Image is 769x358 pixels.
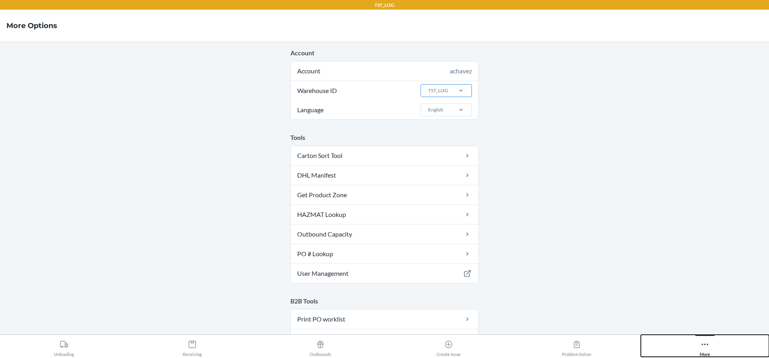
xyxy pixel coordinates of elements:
p: Tools [290,133,479,142]
div: More [700,337,710,357]
button: Problem Solver [513,335,641,357]
a: Outbound Capacity [291,225,478,244]
div: Create Issue [437,337,461,357]
div: English [428,106,443,113]
div: Outbounds [310,337,331,357]
a: Print Pallet Labels [291,329,478,348]
div: Problem Solver [562,337,592,357]
p: Account [290,48,479,58]
div: achavez [450,66,472,76]
span: Language [296,100,325,119]
input: Warehouse IDTST_LOG [427,87,428,94]
a: Get Product Zone [291,185,478,204]
p: B2B Tools [290,296,479,306]
a: PO # Lookup [291,244,478,263]
a: User Management [291,264,478,283]
div: TST_LOG [428,87,448,94]
button: Create Issue [384,335,513,357]
p: TST_LOG [374,2,395,9]
button: Receiving [128,335,256,357]
div: Receiving [183,337,202,357]
span: Warehouse ID [296,81,338,100]
div: Unloading [54,337,74,357]
h4: More Options [6,20,57,31]
a: DHL Manifest [291,166,478,185]
button: More [641,335,769,357]
a: HAZMAT Lookup [291,205,478,224]
button: Outbounds [256,335,384,357]
div: Account [291,61,478,81]
a: Carton Sort Tool [291,146,478,165]
input: LanguageEnglish [427,106,428,113]
a: Print PO worklist [291,309,478,329]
